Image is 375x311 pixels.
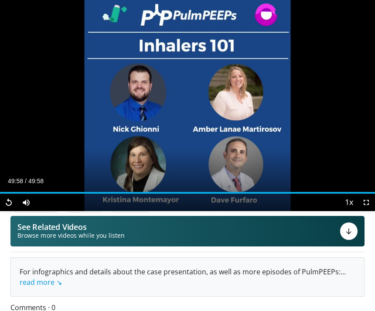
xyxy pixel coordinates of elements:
[340,194,358,211] button: Playback Rate
[28,178,44,185] span: 49:58
[10,216,365,246] button: See Related Videos Browse more videos while you listen
[20,277,62,287] a: read more ↘
[17,231,125,240] span: Browse more videos while you listen
[17,194,35,211] button: Mute
[8,178,23,185] span: 49:58
[358,194,375,211] button: Fullscreen
[20,267,355,287] div: For infographics and details about the case presentation, as well as more episodes of PulmPEEPs:
[20,267,346,287] span: ...
[17,222,125,231] p: See Related Videos
[25,178,27,185] span: /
